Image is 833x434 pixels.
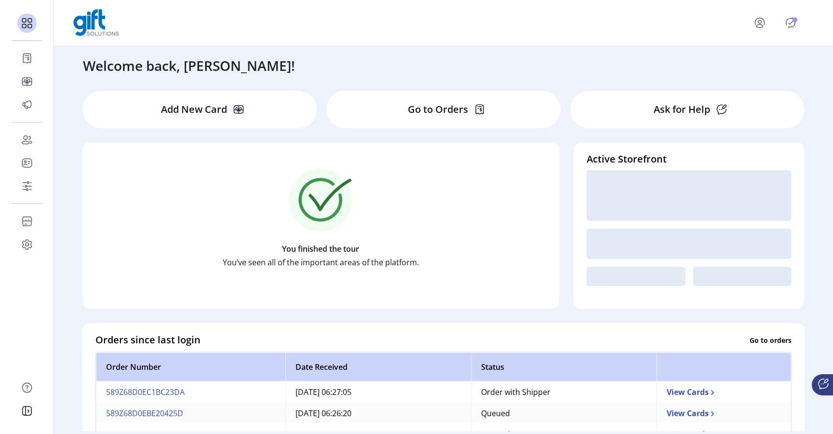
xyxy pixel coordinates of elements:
p: Go to Orders [408,102,468,117]
h4: Orders since last login [95,333,201,347]
td: View Cards [657,381,791,403]
p: You finished the tour [282,243,359,255]
td: View Cards [657,403,791,424]
td: Order with Shipper [471,381,657,403]
th: Order Number [96,353,285,381]
p: Go to orders [750,335,792,345]
p: You’ve seen all of the important areas of the platform. [223,257,419,268]
td: 589Z68D0EBE20425D [96,403,285,424]
td: [DATE] 06:26:20 [285,403,471,424]
h3: Welcome back, [PERSON_NAME]! [83,55,295,76]
td: Queued [471,403,657,424]
button: menu [740,11,783,34]
img: logo [73,9,119,36]
p: Add New Card [161,102,227,117]
p: Ask for Help [654,102,710,117]
th: Date Received [285,353,471,381]
td: [DATE] 06:27:05 [285,381,471,403]
td: 589Z68D0EC1BC23DA [96,381,285,403]
h4: Active Storefront [587,152,792,166]
th: Status [471,353,657,381]
button: Publisher Panel [783,15,798,30]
